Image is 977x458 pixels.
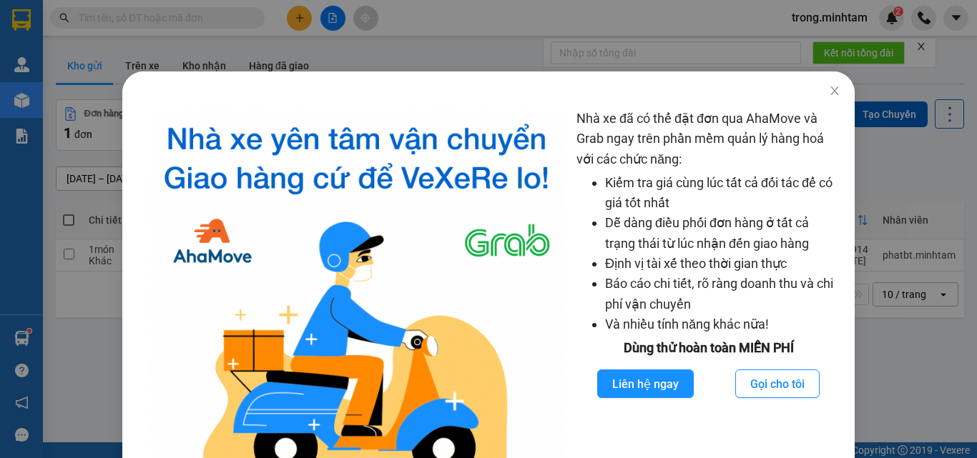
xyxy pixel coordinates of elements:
span: close [829,85,840,96]
button: Close [815,71,855,111]
span: Gọi cho tôi [750,375,805,393]
div: Dùng thử hoàn toàn MIỄN PHÍ [576,338,840,358]
li: Và nhiều tính năng khác nữa! [605,314,840,334]
li: Báo cáo chi tiết, rõ ràng doanh thu và chi phí vận chuyển [605,274,840,314]
button: Liên hệ ngay [597,369,694,398]
button: Gọi cho tôi [735,369,820,398]
li: Dễ dàng điều phối đơn hàng ở tất cả trạng thái từ lúc nhận đến giao hàng [605,213,840,254]
li: Kiểm tra giá cùng lúc tất cả đối tác để có giá tốt nhất [605,173,840,214]
span: Liên hệ ngay [612,375,679,393]
li: Định vị tài xế theo thời gian thực [605,254,840,274]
